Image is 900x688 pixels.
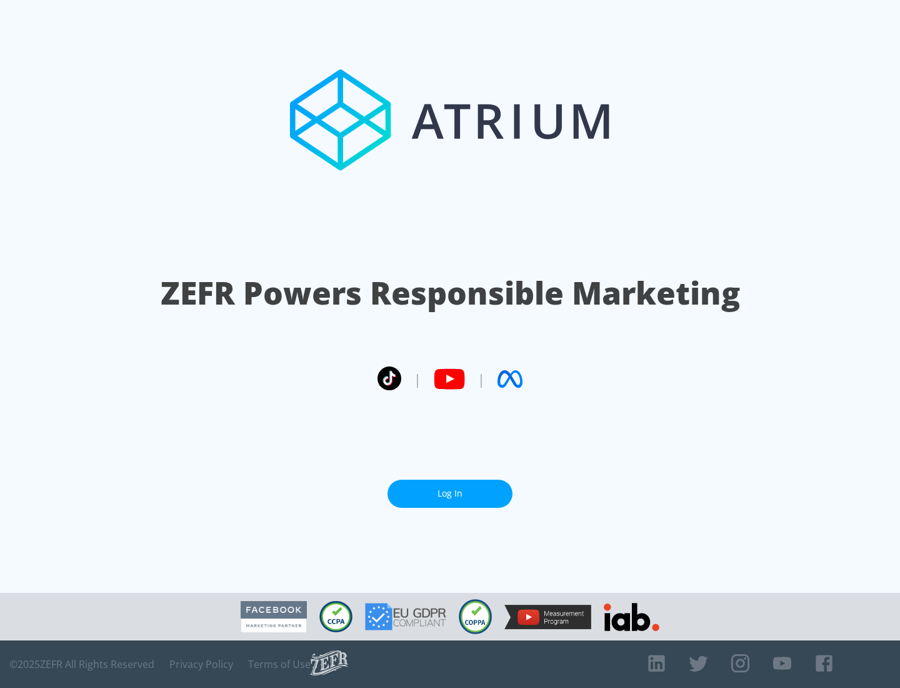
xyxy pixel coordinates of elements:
img: COPPA Compliant [459,599,492,634]
img: CCPA Compliant [319,601,352,632]
img: GDPR Compliant [365,603,446,630]
span: | [414,370,421,388]
a: Privacy Policy [169,658,233,670]
img: YouTube Measurement Program [504,605,591,629]
a: Terms of Use [248,658,311,670]
span: | [477,370,485,388]
h1: ZEFR Powers Responsible Marketing [161,271,740,315]
a: Log In [387,480,512,508]
span: © 2025 ZEFR All Rights Reserved [9,658,154,670]
img: Facebook Marketing Partner [241,601,307,633]
img: IAB [604,603,659,631]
